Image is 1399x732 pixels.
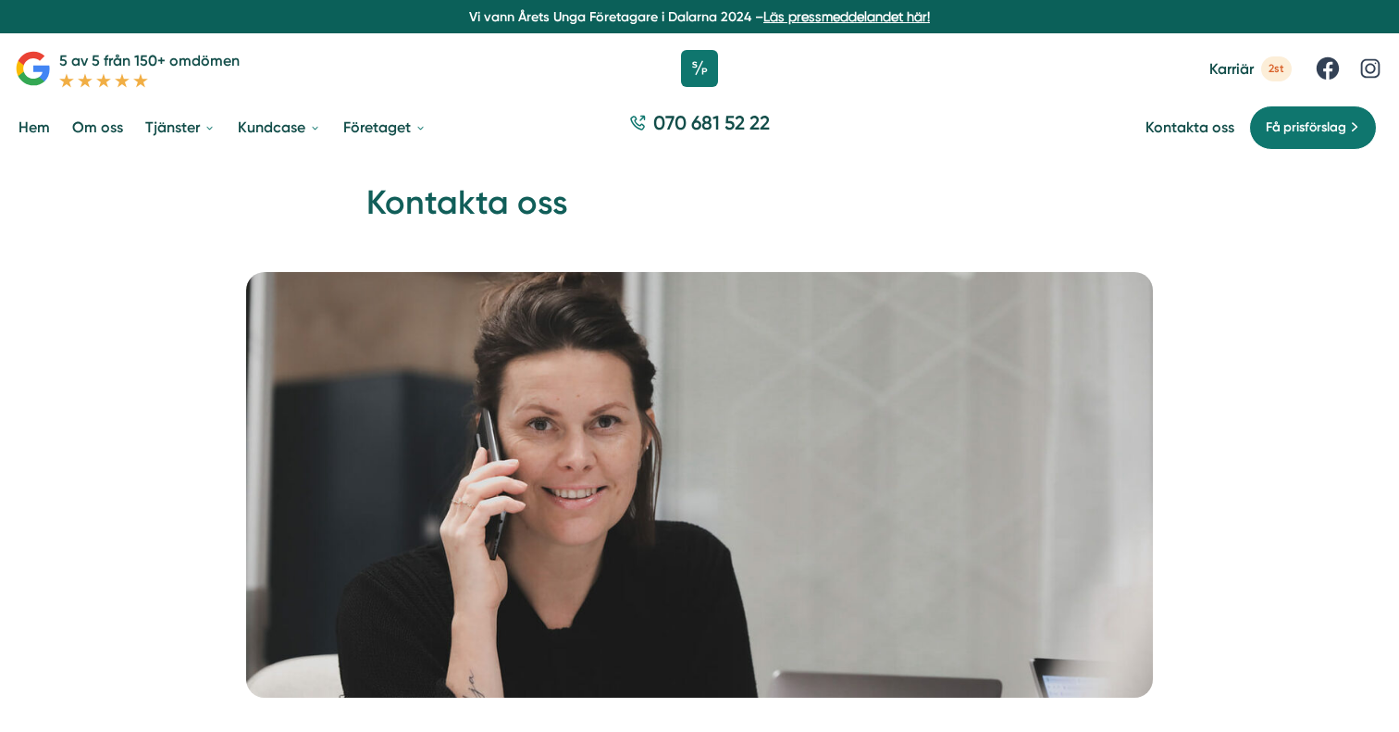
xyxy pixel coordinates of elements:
span: 2st [1261,56,1292,81]
a: Tjänster [142,104,219,151]
span: Få prisförslag [1266,118,1346,138]
img: Kontakta oss [246,272,1153,698]
a: Kontakta oss [1145,118,1234,136]
a: Karriär 2st [1209,56,1292,81]
a: 070 681 52 22 [622,109,777,145]
a: Hem [15,104,54,151]
span: Karriär [1209,60,1254,78]
a: Kundcase [234,104,325,151]
a: Om oss [68,104,127,151]
a: Läs pressmeddelandet här! [763,9,930,24]
p: 5 av 5 från 150+ omdömen [59,49,240,72]
a: Få prisförslag [1249,105,1377,150]
a: Företaget [340,104,430,151]
h1: Kontakta oss [366,180,1033,241]
p: Vi vann Årets Unga Företagare i Dalarna 2024 – [7,7,1392,26]
span: 070 681 52 22 [653,109,770,136]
